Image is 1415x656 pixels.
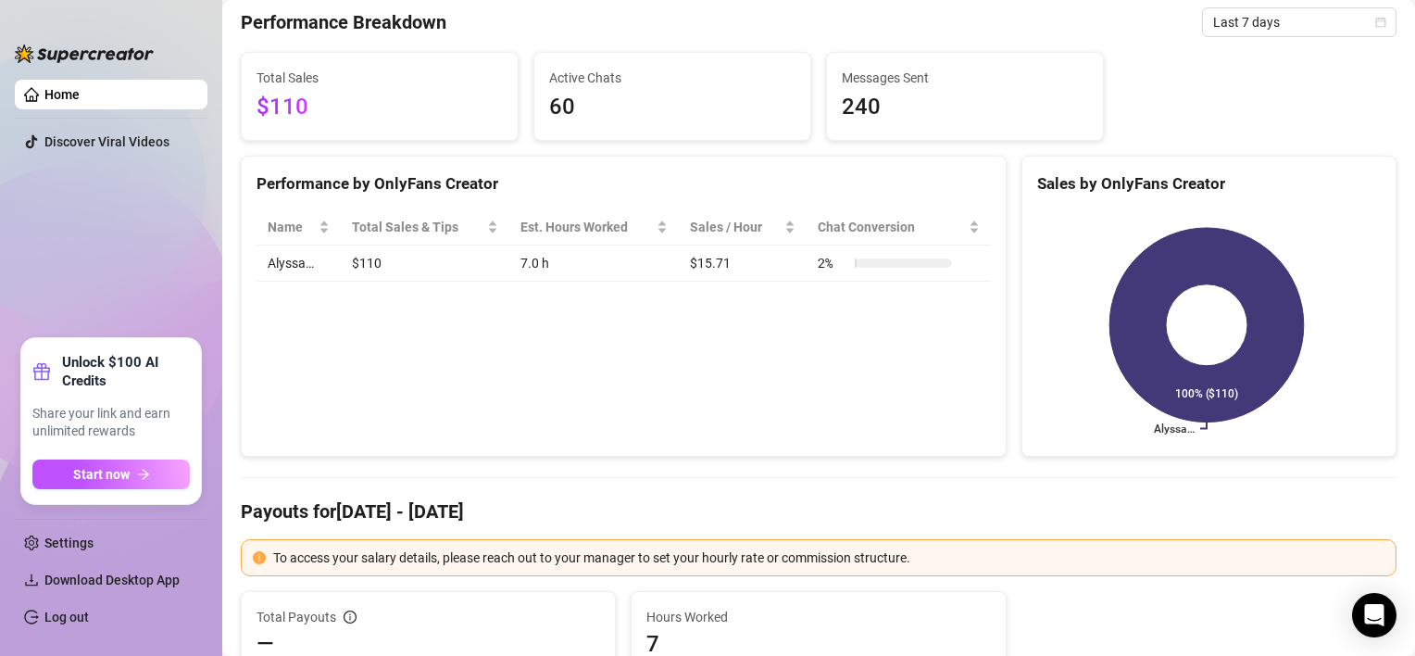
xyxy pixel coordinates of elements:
td: Alyssa… [257,246,341,282]
img: logo-BBDzfeDw.svg [15,44,154,63]
span: info-circle [344,611,357,624]
span: Hours Worked [646,607,990,627]
strong: Unlock $100 AI Credits [62,353,190,390]
span: 240 [842,90,1088,125]
text: Alyssa… [1154,423,1195,435]
span: download [24,573,39,587]
th: Name [257,209,341,246]
span: gift [32,362,51,381]
span: Active Chats [549,68,795,88]
span: Total Sales [257,68,503,88]
span: arrow-right [137,468,150,481]
a: Log out [44,610,89,624]
th: Sales / Hour [679,209,807,246]
button: Start nowarrow-right [32,460,190,489]
h4: Performance Breakdown [241,9,446,35]
div: Est. Hours Worked [520,217,653,237]
span: $110 [257,90,503,125]
span: Name [268,217,315,237]
span: Chat Conversion [818,217,964,237]
div: To access your salary details, please reach out to your manager to set your hourly rate or commis... [273,548,1384,568]
th: Total Sales & Tips [341,209,509,246]
span: Sales / Hour [690,217,781,237]
a: Discover Viral Videos [44,134,169,149]
td: $15.71 [679,246,807,282]
div: Sales by OnlyFans Creator [1037,171,1381,196]
span: Start now [73,467,130,482]
a: Home [44,87,80,102]
span: 2 % [818,253,847,273]
a: Settings [44,536,94,550]
h4: Payouts for [DATE] - [DATE] [241,498,1396,524]
span: Share your link and earn unlimited rewards [32,405,190,441]
span: exclamation-circle [253,551,266,564]
div: Open Intercom Messenger [1352,593,1396,637]
span: Total Payouts [257,607,336,627]
span: Download Desktop App [44,573,180,587]
td: $110 [341,246,509,282]
span: calendar [1375,17,1386,28]
span: Messages Sent [842,68,1088,88]
span: Total Sales & Tips [352,217,483,237]
span: 60 [549,90,795,125]
th: Chat Conversion [807,209,990,246]
td: 7.0 h [509,246,679,282]
span: Last 7 days [1213,8,1385,36]
div: Performance by OnlyFans Creator [257,171,991,196]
